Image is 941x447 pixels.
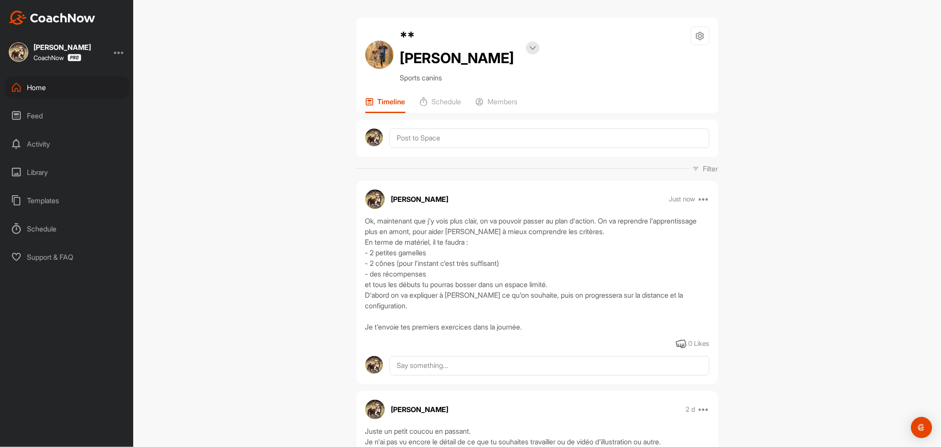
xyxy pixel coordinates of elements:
img: avatar [365,41,394,69]
img: avatar [365,189,385,209]
div: Feed [5,105,129,127]
div: Support & FAQ [5,246,129,268]
div: Library [5,161,129,183]
img: arrow-down [529,46,536,50]
p: Just now [669,195,695,204]
p: Filter [703,163,718,174]
p: Schedule [432,97,461,106]
div: 0 Likes [689,339,709,349]
h2: **[PERSON_NAME] [400,27,519,69]
div: Open Intercom Messenger [911,417,932,438]
div: Schedule [5,218,129,240]
div: Home [5,76,129,98]
div: Ok, maintenant que j'y vois plus clair, on va pouvoir passer au plan d'action. On va reprendre l'... [365,216,709,332]
p: Members [488,97,518,106]
img: square_4d35b6447a1165ac022d29d6669d2ae5.jpg [9,42,28,62]
p: Timeline [378,97,405,106]
img: avatar [365,129,383,147]
div: [PERSON_NAME] [34,44,91,51]
img: CoachNow Pro [67,54,81,61]
img: avatar [365,400,385,419]
img: CoachNow [9,11,95,25]
p: Sports canins [400,72,540,83]
p: [PERSON_NAME] [391,404,449,415]
p: [PERSON_NAME] [391,194,449,205]
img: avatar [365,356,383,374]
div: Templates [5,189,129,212]
div: Activity [5,133,129,155]
div: CoachNow [34,54,81,61]
p: 2 d [686,405,695,414]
